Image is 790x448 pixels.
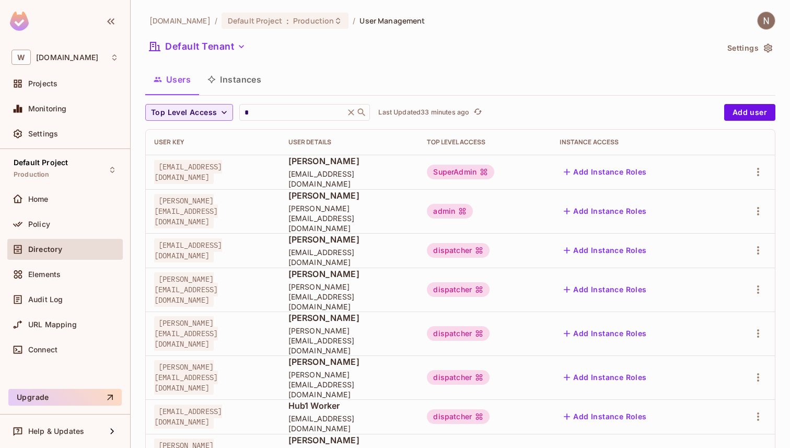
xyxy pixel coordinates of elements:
button: Settings [723,40,775,56]
span: [PERSON_NAME][EMAIL_ADDRESS][DOMAIN_NAME] [288,282,411,312]
button: Instances [199,66,270,93]
div: dispatcher [427,326,490,341]
button: Top Level Access [145,104,233,121]
span: [PERSON_NAME] [288,312,411,324]
span: [PERSON_NAME] [288,434,411,446]
span: [PERSON_NAME] [288,190,411,201]
button: Add Instance Roles [560,325,650,342]
span: refresh [473,107,482,118]
span: Monitoring [28,105,67,113]
span: [PERSON_NAME][EMAIL_ADDRESS][DOMAIN_NAME] [288,326,411,355]
span: Default Project [14,158,68,167]
span: [EMAIL_ADDRESS][DOMAIN_NAME] [154,160,222,184]
div: Instance Access [560,138,713,146]
span: [PERSON_NAME] [288,155,411,167]
span: [PERSON_NAME] [288,356,411,367]
span: [EMAIL_ADDRESS][DOMAIN_NAME] [154,238,222,262]
div: User Details [288,138,411,146]
span: Settings [28,130,58,138]
li: / [353,16,355,26]
span: Home [28,195,49,203]
span: Projects [28,79,57,88]
span: Audit Log [28,295,63,304]
span: Policy [28,220,50,228]
span: User Management [359,16,425,26]
div: dispatcher [427,282,490,297]
span: Hub1 Worker [288,400,411,411]
span: [PERSON_NAME][EMAIL_ADDRESS][DOMAIN_NAME] [154,272,218,307]
button: refresh [471,106,484,119]
div: SuperAdmin [427,165,494,179]
span: Default Project [228,16,282,26]
img: Naman Malik [758,12,775,29]
span: [PERSON_NAME][EMAIL_ADDRESS][DOMAIN_NAME] [154,194,218,228]
span: [EMAIL_ADDRESS][DOMAIN_NAME] [288,413,411,433]
span: [EMAIL_ADDRESS][DOMAIN_NAME] [154,405,222,429]
button: Add Instance Roles [560,408,650,425]
img: SReyMgAAAABJRU5ErkJggg== [10,12,29,31]
span: [PERSON_NAME] [288,234,411,245]
span: URL Mapping [28,320,77,329]
button: Add user [724,104,775,121]
span: Workspace: withpronto.com [36,53,98,62]
span: Click to refresh data [469,106,484,119]
div: Top Level Access [427,138,543,146]
span: [PERSON_NAME][EMAIL_ADDRESS][DOMAIN_NAME] [288,203,411,233]
div: dispatcher [427,243,490,258]
div: User Key [154,138,272,146]
button: Default Tenant [145,38,250,55]
span: Production [293,16,334,26]
button: Add Instance Roles [560,164,650,180]
span: Help & Updates [28,427,84,435]
p: Last Updated 33 minutes ago [378,108,469,117]
span: the active workspace [149,16,211,26]
span: Elements [28,270,61,279]
span: [PERSON_NAME] [288,268,411,280]
button: Upgrade [8,389,122,406]
div: dispatcher [427,409,490,424]
span: [EMAIL_ADDRESS][DOMAIN_NAME] [288,247,411,267]
span: Top Level Access [151,106,217,119]
button: Add Instance Roles [560,203,650,220]
span: Connect [28,346,57,354]
button: Add Instance Roles [560,281,650,298]
button: Users [145,66,199,93]
button: Add Instance Roles [560,369,650,386]
li: / [215,16,217,26]
span: Production [14,170,50,179]
div: dispatcher [427,370,490,385]
span: [PERSON_NAME][EMAIL_ADDRESS][DOMAIN_NAME] [154,360,218,395]
span: W [11,50,31,65]
span: Directory [28,245,62,254]
span: : [286,17,289,25]
button: Add Instance Roles [560,242,650,259]
span: [EMAIL_ADDRESS][DOMAIN_NAME] [288,169,411,189]
div: admin [427,204,473,219]
span: [PERSON_NAME][EMAIL_ADDRESS][DOMAIN_NAME] [288,370,411,399]
span: [PERSON_NAME][EMAIL_ADDRESS][DOMAIN_NAME] [154,316,218,351]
